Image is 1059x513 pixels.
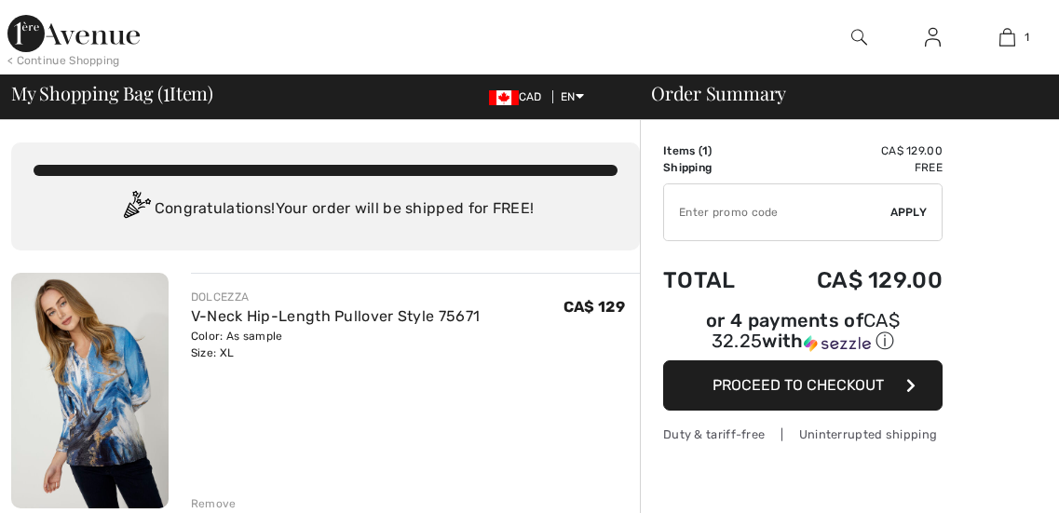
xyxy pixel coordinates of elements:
[664,184,890,240] input: Promo code
[11,84,213,102] span: My Shopping Bag ( Item)
[7,52,120,69] div: < Continue Shopping
[999,26,1015,48] img: My Bag
[765,142,943,159] td: CA$ 129.00
[925,26,941,48] img: My Info
[890,204,928,221] span: Apply
[971,26,1043,48] a: 1
[663,360,943,411] button: Proceed to Checkout
[804,335,871,352] img: Sezzle
[765,249,943,312] td: CA$ 129.00
[663,159,765,176] td: Shipping
[489,90,550,103] span: CAD
[7,15,140,52] img: 1ère Avenue
[910,26,956,49] a: Sign In
[191,307,480,325] a: V-Neck Hip-Length Pullover Style 75671
[663,312,943,354] div: or 4 payments of with
[489,90,519,105] img: Canadian Dollar
[11,273,169,508] img: V-Neck Hip-Length Pullover Style 75671
[713,376,884,394] span: Proceed to Checkout
[941,457,1040,504] iframe: Opens a widget where you can chat to one of our agents
[561,90,584,103] span: EN
[663,425,943,443] div: Duty & tariff-free | Uninterrupted shipping
[191,289,480,305] div: DOLCEZZA
[163,79,170,103] span: 1
[765,159,943,176] td: Free
[191,495,237,512] div: Remove
[702,144,708,157] span: 1
[563,298,625,316] span: CA$ 129
[663,249,765,312] td: Total
[34,191,618,228] div: Congratulations! Your order will be shipped for FREE!
[629,84,1048,102] div: Order Summary
[851,26,867,48] img: search the website
[1025,29,1029,46] span: 1
[117,191,155,228] img: Congratulation2.svg
[663,142,765,159] td: Items ( )
[712,309,900,352] span: CA$ 32.25
[663,312,943,360] div: or 4 payments ofCA$ 32.25withSezzle Click to learn more about Sezzle
[191,328,480,361] div: Color: As sample Size: XL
